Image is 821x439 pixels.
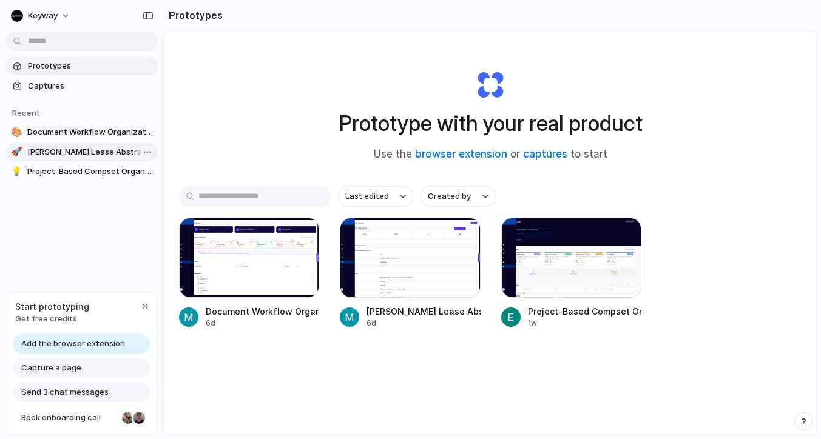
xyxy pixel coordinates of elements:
[15,313,89,325] span: Get free credits
[21,362,81,374] span: Capture a page
[27,146,153,158] span: [PERSON_NAME] Lease Abstract Dashboard
[6,143,158,161] a: 🚀[PERSON_NAME] Lease Abstract Dashboard
[21,386,109,398] span: Send 3 chat messages
[12,108,40,118] span: Recent
[206,305,319,318] div: Document Workflow Organization Dashboard
[21,338,125,350] span: Add the browser extension
[179,218,319,329] a: Document Workflow Organization DashboardDocument Workflow Organization Dashboard6d
[339,107,643,139] h1: Prototype with your real product
[528,305,641,318] div: Project-Based Compset Organizer
[523,148,567,160] a: captures
[415,148,507,160] a: browser extension
[27,166,153,178] span: Project-Based Compset Organizer
[340,218,480,329] a: Hines Lease Abstract Dashboard[PERSON_NAME] Lease Abstract Dashboard6d
[21,412,117,424] span: Book onboarding call
[28,60,153,72] span: Prototypes
[6,57,158,75] a: Prototypes
[528,318,641,329] div: 1w
[367,305,480,318] div: [PERSON_NAME] Lease Abstract Dashboard
[6,77,158,95] a: Captures
[428,190,471,203] span: Created by
[6,163,158,181] a: 💡Project-Based Compset Organizer
[15,300,89,313] span: Start prototyping
[374,147,607,163] span: Use the or to start
[6,6,76,25] button: Keyway
[501,218,641,329] a: Project-Based Compset OrganizerProject-Based Compset Organizer1w
[13,408,150,427] a: Book onboarding call
[367,318,480,329] div: 6d
[164,8,223,22] h2: Prototypes
[6,123,158,141] a: 🎨Document Workflow Organization Dashboard
[421,186,496,207] button: Created by
[11,166,22,178] div: 💡
[132,411,146,425] div: Christian Iacullo
[28,10,58,22] span: Keyway
[11,126,22,138] div: 🎨
[27,126,153,138] span: Document Workflow Organization Dashboard
[338,186,413,207] button: Last edited
[28,80,153,92] span: Captures
[121,411,135,425] div: Nicole Kubica
[206,318,319,329] div: 6d
[11,146,22,158] div: 🚀
[345,190,389,203] span: Last edited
